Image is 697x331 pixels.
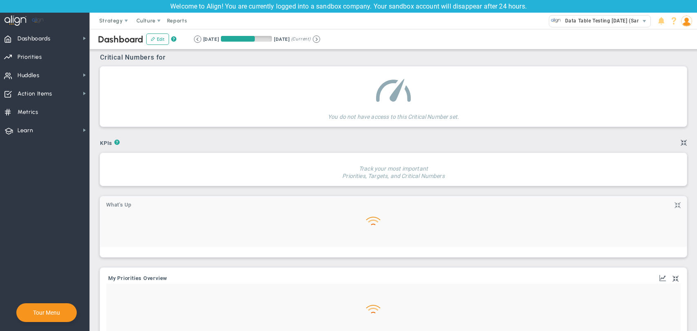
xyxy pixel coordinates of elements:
[108,275,167,282] button: My Priorities Overview
[221,36,272,42] div: Period Progress: 66% Day 60 of 90 with 30 remaining.
[194,36,201,43] button: Go to previous period
[100,53,168,61] span: Critical Numbers for
[18,30,51,47] span: Dashboards
[681,16,692,27] img: 205826.Person.photo
[668,13,680,29] li: Help & Frequently Asked Questions (FAQ)
[163,13,192,29] span: Reports
[18,122,33,139] span: Learn
[98,34,143,45] span: Dashboard
[328,107,459,120] h4: You do not have access to this Critical Number set.
[551,16,561,26] img: 33593.Company.photo
[655,13,668,29] li: Announcements
[100,140,114,146] span: KPIs
[18,49,42,66] span: Priorities
[136,18,156,24] span: Culture
[342,159,445,180] h4: Track your most important Priorities, Targets, and Critical Numbers
[18,104,38,121] span: Metrics
[146,33,169,45] button: Edit
[291,36,311,43] span: (Current)
[203,36,219,43] div: [DATE]
[108,275,167,281] span: My Priorities Overview
[31,309,62,316] button: Tour Menu
[18,67,40,84] span: Huddles
[18,85,52,102] span: Action Items
[639,16,650,27] span: select
[99,18,123,24] span: Strategy
[274,36,289,43] div: [DATE]
[561,16,654,26] span: Data Table Testing [DATE] (Sandbox)
[313,36,320,43] button: Go to next period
